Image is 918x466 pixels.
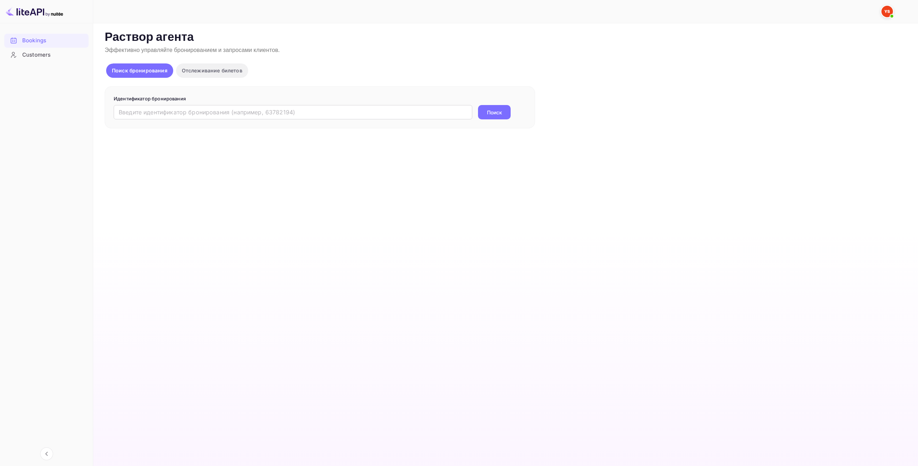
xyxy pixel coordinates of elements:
ya-tr-span: Раствор агента [105,30,194,45]
a: Customers [4,48,89,61]
div: Bookings [22,37,85,45]
ya-tr-span: Поиск бронирования [112,67,167,73]
a: Bookings [4,34,89,47]
div: Bookings [4,34,89,48]
img: Логотип LiteAPI [6,6,63,17]
button: Свернуть навигацию [40,447,53,460]
div: Customers [22,51,85,59]
div: Customers [4,48,89,62]
ya-tr-span: Отслеживание билетов [182,67,242,73]
img: Yandex Support [881,6,893,17]
input: Введите идентификатор бронирования (например, 63782194) [114,105,472,119]
button: Поиск [478,105,511,119]
ya-tr-span: Поиск [487,109,502,116]
ya-tr-span: Эффективно управляйте бронированием и запросами клиентов. [105,47,280,54]
ya-tr-span: Идентификатор бронирования [114,96,186,101]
